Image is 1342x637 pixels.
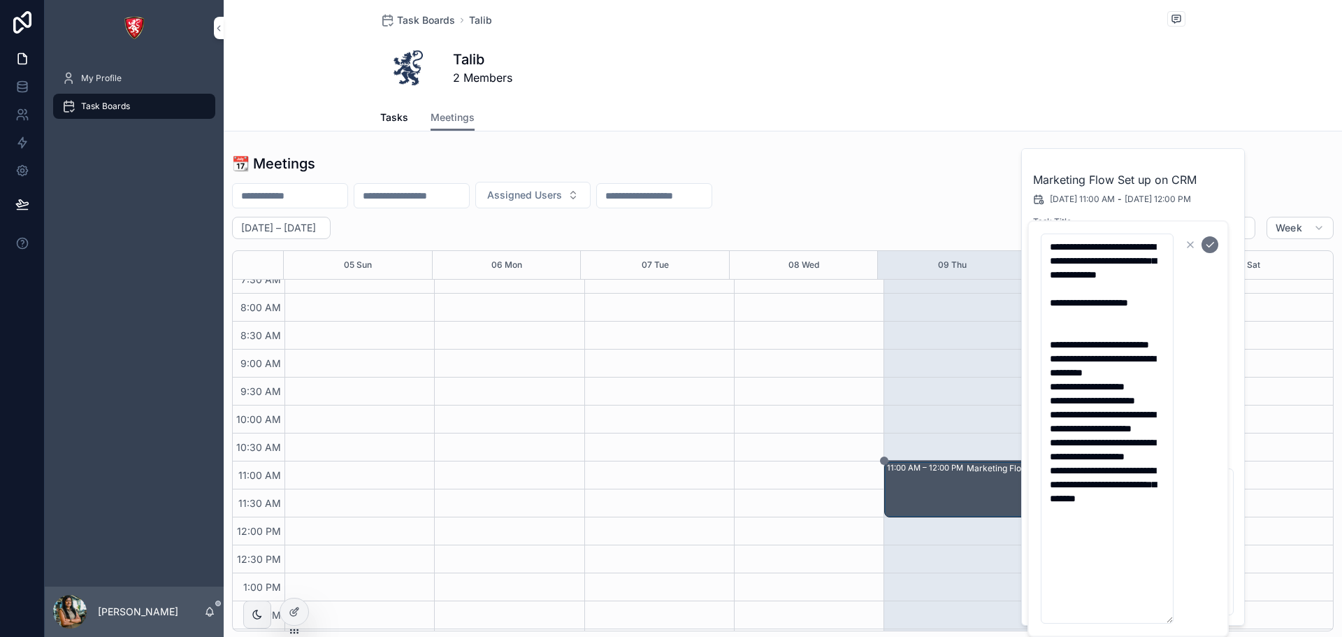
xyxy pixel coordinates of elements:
div: Marketing Flow Set up on CRM [967,463,1089,474]
span: Tasks [380,110,408,124]
span: 10:00 AM [233,413,284,425]
span: Task Boards [397,13,455,27]
button: 09 Thu [938,251,967,279]
span: [DATE] 11:00 AM [1050,194,1115,205]
span: 8:30 AM [237,329,284,341]
button: Week [1267,217,1334,239]
h2: Marketing Flow Set up on CRM [1033,171,1234,188]
span: Week [1276,222,1302,234]
a: Talib [469,13,492,27]
button: 07 Tue [642,251,669,279]
span: Meetings [431,110,475,124]
div: scrollable content [45,56,224,137]
button: Select Button [475,182,591,208]
span: 7:30 AM [238,273,284,285]
div: 11:00 AM – 12:00 PM [887,462,967,473]
span: [DATE] 12:00 PM [1125,194,1191,205]
span: 10:30 AM [233,441,284,453]
span: 11:00 AM [235,469,284,481]
span: 12:30 PM [233,553,284,565]
p: [PERSON_NAME] [98,605,178,619]
button: 06 Mon [491,251,522,279]
h2: [DATE] – [DATE] [241,221,316,235]
img: App logo [123,17,145,39]
h1: 📆 Meetings [232,154,315,173]
span: 12:00 PM [233,525,284,537]
span: Task Title [1033,216,1234,227]
span: Task Boards [81,101,130,112]
span: Assigned Users [487,188,562,202]
button: 08 Wed [788,251,819,279]
a: Task Boards [380,13,455,27]
span: 1:00 PM [240,581,284,593]
h1: Talib [453,50,512,69]
button: 11 Sat [1238,251,1260,279]
span: 9:30 AM [237,385,284,397]
span: - [1118,194,1122,205]
button: 05 Sun [344,251,372,279]
span: 8:00 AM [237,301,284,313]
a: Task Boards [53,94,215,119]
a: Tasks [380,105,408,133]
a: My Profile [53,66,215,91]
a: Meetings [431,105,475,131]
span: My Profile [81,73,122,84]
div: 11:00 AM – 12:00 PMMarketing Flow Set up on CRM [885,462,1032,517]
span: 2 Members [453,69,512,86]
span: 11:30 AM [235,497,284,509]
span: 9:00 AM [237,357,284,369]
